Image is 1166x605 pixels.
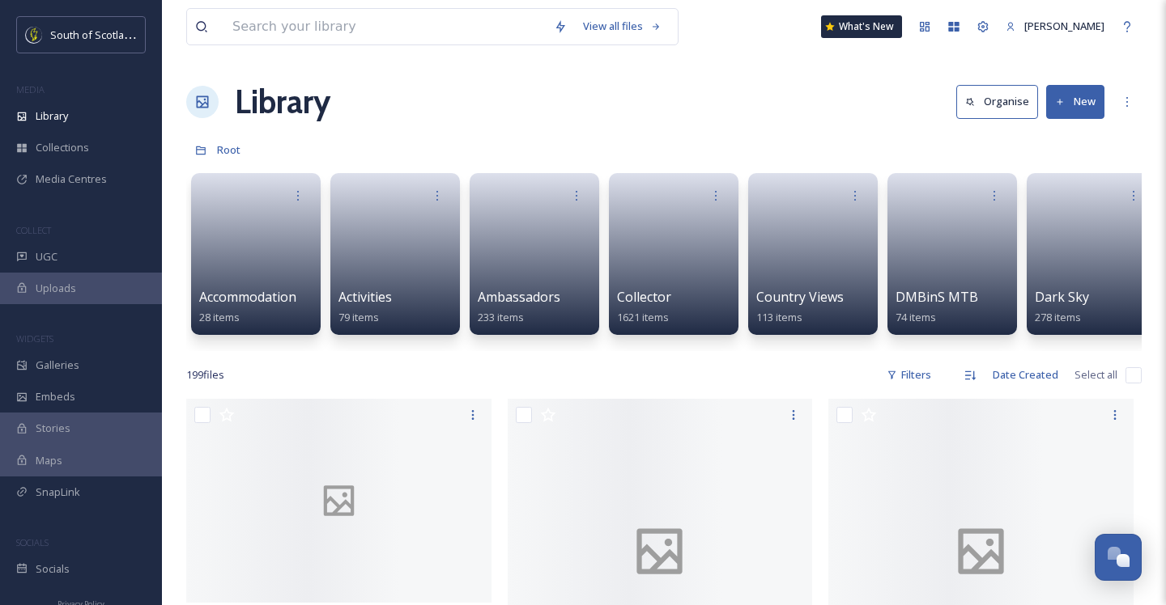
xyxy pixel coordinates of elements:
a: View all files [575,11,670,42]
input: Search your library [224,9,546,44]
a: DMBinS MTB74 items [896,290,978,324]
span: Maps [36,453,62,468]
span: Country Views [756,288,844,306]
a: Library [235,78,330,126]
span: Galleries [36,357,79,373]
a: Activities79 items [338,290,392,324]
span: Dark Sky [1035,288,1089,306]
button: New [1046,85,1104,118]
span: Embeds [36,389,75,404]
span: 199 file s [186,367,224,383]
a: [PERSON_NAME] [998,11,1113,42]
span: COLLECT [16,224,51,236]
span: DMBinS MTB [896,288,978,306]
span: Activities [338,288,392,306]
a: Root [217,140,240,159]
span: Select all [1075,367,1117,383]
span: Library [36,108,68,124]
span: South of Scotland Destination Alliance [50,27,235,42]
span: 278 items [1035,310,1081,324]
div: Date Created [985,359,1066,391]
a: Collector1621 items [617,290,671,324]
a: Dark Sky278 items [1035,290,1089,324]
span: SOCIALS [16,536,49,548]
span: 1621 items [617,310,669,324]
span: SnapLink [36,484,80,500]
span: Uploads [36,281,76,296]
a: Country Views113 items [756,290,844,324]
span: 79 items [338,310,379,324]
span: 113 items [756,310,802,324]
span: 74 items [896,310,936,324]
span: Media Centres [36,171,107,187]
span: 233 items [478,310,524,324]
span: UGC [36,249,57,264]
span: 28 items [199,310,240,324]
span: MEDIA [16,83,45,95]
span: Stories [36,421,70,436]
span: Collector [617,288,671,306]
span: Accommodation [199,288,296,306]
a: Accommodation28 items [199,290,296,324]
img: images.jpeg [26,27,42,43]
span: Collections [36,140,89,155]
span: WIDGETS [16,332,53,345]
div: Filters [879,359,939,391]
button: Open Chat [1095,534,1142,581]
span: Socials [36,561,70,577]
span: [PERSON_NAME] [1024,19,1104,33]
span: Ambassadors [478,288,560,306]
a: What's New [821,15,902,38]
button: Organise [956,85,1038,118]
span: Root [217,142,240,157]
a: Ambassadors233 items [478,290,560,324]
